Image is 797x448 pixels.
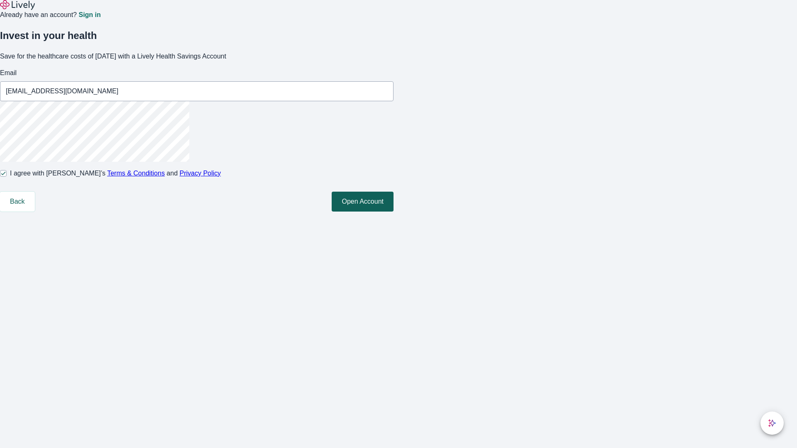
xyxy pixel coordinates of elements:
a: Sign in [78,12,100,18]
button: Open Account [332,192,394,212]
a: Privacy Policy [180,170,221,177]
svg: Lively AI Assistant [768,419,776,427]
span: I agree with [PERSON_NAME]’s and [10,168,221,178]
a: Terms & Conditions [107,170,165,177]
button: chat [760,411,784,435]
